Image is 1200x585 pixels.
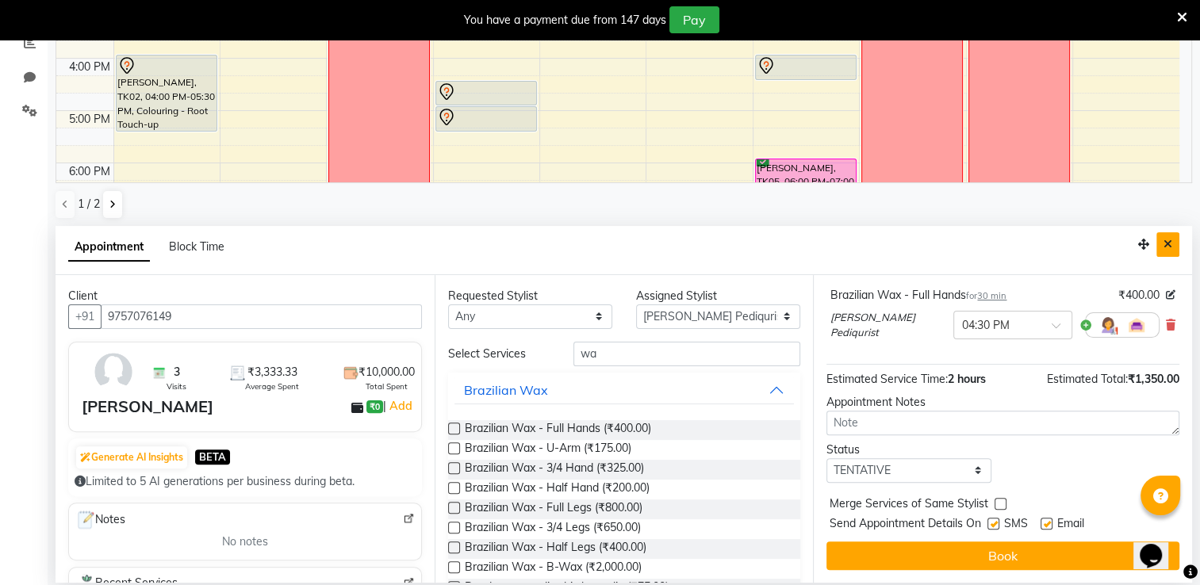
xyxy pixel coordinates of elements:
[76,446,187,468] button: Generate AI Insights
[1156,232,1179,257] button: Close
[465,559,642,579] span: Brazilian Wax - B-Wax (₹2,000.00)
[465,519,641,539] span: Brazilian Wax - 3/4 Legs (₹650.00)
[383,399,414,413] span: |
[756,159,856,208] div: [PERSON_NAME], TK05, 06:00 PM-07:00 PM, Hair Therphy - Regular Hair Massage
[245,380,299,392] span: Average Spent
[68,304,102,329] button: +91
[167,380,186,392] span: Visits
[436,346,562,362] div: Select Services
[247,364,297,380] span: ₹3,333.33
[966,290,1006,301] small: for
[756,55,856,79] div: [PERSON_NAME], TK03, 04:00 PM-04:30 PM, Brazilian Wax - Full Hands
[465,440,631,460] span: Brazilian Wax - U-Arm (₹175.00)
[464,12,666,29] div: You have a payment due from 147 days
[358,364,415,380] span: ₹10,000.00
[464,380,548,400] div: Brazilian Wax
[117,55,217,131] div: [PERSON_NAME], TK02, 04:00 PM-05:30 PM, Colouring - Root Touch-up
[174,364,180,380] span: 3
[977,290,1006,301] span: 30 min
[1128,372,1179,386] span: ₹1,350.00
[948,372,986,386] span: 2 hours
[436,107,536,131] div: [PERSON_NAME], TK02, 05:00 PM-05:30 PM, Brazilian Wax - U-Arm
[66,59,113,75] div: 4:00 PM
[830,495,988,515] span: Merge Services of Same Stylist
[465,499,642,519] span: Brazilian Wax - Full Legs (₹800.00)
[366,400,383,413] span: ₹0
[66,111,113,128] div: 5:00 PM
[1098,315,1118,335] img: Hairdresser.png
[75,473,416,490] div: Limited to 5 AI generations per business during beta.
[636,288,800,304] div: Assigned Stylist
[1057,515,1084,535] span: Email
[465,480,650,499] span: Brazilian Wax - Half Hand (₹200.00)
[195,449,230,465] span: BETA
[826,372,948,386] span: Estimated Service Time:
[830,515,981,535] span: Send Appointment Details On
[830,310,947,341] span: [PERSON_NAME] Pediqurist
[826,394,1179,411] div: Appointment Notes
[101,304,422,329] input: Search by Name/Mobile/Email/Code
[436,82,536,105] div: [PERSON_NAME], TK02, 04:30 PM-05:00 PM, Brazilian Wax - Full Hands
[366,380,408,392] span: Total Spent
[826,442,991,458] div: Status
[82,395,213,419] div: [PERSON_NAME]
[1166,290,1175,300] i: Edit price
[454,376,795,404] button: Brazilian Wax
[826,541,1179,570] button: Book
[90,349,136,395] img: avatar
[68,233,150,262] span: Appointment
[169,239,224,254] span: Block Time
[573,342,800,366] input: Search by service name
[222,533,268,550] span: No notes
[830,287,1006,304] div: Brazilian Wax - Full Hands
[669,6,719,33] button: Pay
[78,196,100,212] span: 1 / 2
[1133,522,1184,569] iframe: chat widget
[386,396,414,415] a: Add
[75,510,125,530] span: Notes
[1004,515,1028,535] span: SMS
[68,288,422,304] div: Client
[465,460,644,480] span: Brazilian Wax - 3/4 Hand (₹325.00)
[1047,372,1128,386] span: Estimated Total:
[465,539,646,559] span: Brazilian Wax - Half Legs (₹400.00)
[465,420,651,440] span: Brazilian Wax - Full Hands (₹400.00)
[1127,315,1146,335] img: Interior.png
[448,288,612,304] div: Requested Stylist
[66,163,113,180] div: 6:00 PM
[1118,287,1160,304] span: ₹400.00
